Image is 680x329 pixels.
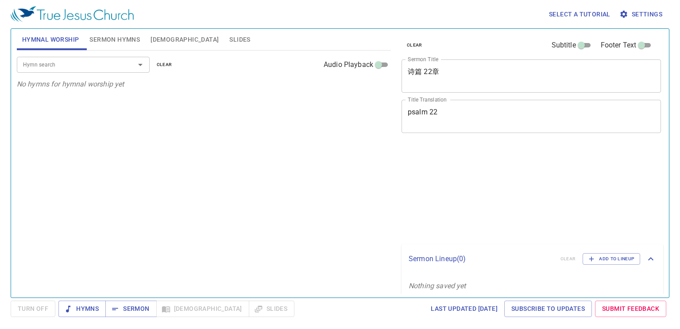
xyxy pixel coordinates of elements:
button: Select a tutorial [545,6,614,23]
span: Settings [621,9,662,20]
span: Hymnal Worship [22,34,79,45]
p: Sermon Lineup ( 0 ) [409,254,553,264]
span: Audio Playback [324,59,373,70]
span: Slides [229,34,250,45]
button: Settings [618,6,666,23]
textarea: 诗篇 22章 [408,67,655,84]
span: clear [407,41,422,49]
span: clear [157,61,172,69]
i: No hymns for hymnal worship yet [17,80,124,88]
button: Add to Lineup [583,253,640,265]
span: Subtitle [552,40,576,51]
textarea: psalm 22 [408,108,655,125]
button: Hymns [58,301,106,317]
span: Hymns [66,303,99,314]
div: Sermon Lineup(0)clearAdd to Lineup [402,244,663,274]
img: True Jesus Church [11,6,134,22]
iframe: from-child [398,142,610,241]
a: Submit Feedback [595,301,666,317]
span: Sermon [112,303,149,314]
button: Open [134,59,147,71]
button: clear [402,40,428,51]
span: Add to Lineup [588,255,634,263]
i: Nothing saved yet [409,282,466,290]
button: Sermon [105,301,156,317]
a: Last updated [DATE] [427,301,501,317]
span: Last updated [DATE] [431,303,498,314]
span: Select a tutorial [549,9,610,20]
a: Subscribe to Updates [504,301,592,317]
span: Subscribe to Updates [511,303,585,314]
span: [DEMOGRAPHIC_DATA] [151,34,219,45]
span: Footer Text [601,40,637,51]
span: Submit Feedback [602,303,659,314]
span: Sermon Hymns [89,34,140,45]
button: clear [151,59,178,70]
